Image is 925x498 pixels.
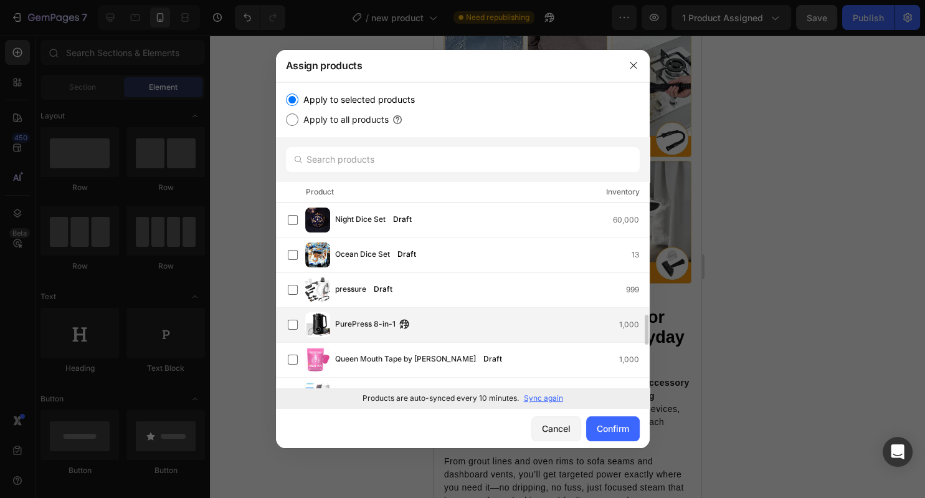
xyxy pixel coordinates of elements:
[606,186,640,198] div: Inventory
[335,248,390,262] span: Ocean Dice Set
[531,416,581,441] button: Cancel
[305,208,330,232] img: product-img
[542,422,571,435] div: Cancel
[276,49,617,82] div: Assign products
[335,213,386,227] span: Night Dice Set
[619,353,649,366] div: 1,000
[613,214,649,226] div: 60,000
[11,273,251,332] strong: Your All-in-One Solution for Healthier Living and Everyday Convenience
[80,356,166,366] strong: 5 precision nozzles
[632,249,649,261] div: 13
[276,82,650,408] div: />
[298,112,389,127] label: Apply to all products
[335,353,476,366] span: Queen Mouth Tape by [PERSON_NAME]
[9,271,259,335] h2: Rich Text Editor. Editing area: main
[11,272,257,333] p: ⁠⁠⁠⁠⁠⁠⁠
[11,342,257,407] p: Unlock whole-home versatility with the : swap among , , and specialized attachments to detail cre...
[286,147,640,172] input: Search products
[619,318,649,331] div: 1,000
[626,284,649,296] div: 999
[335,318,396,332] span: PurePress 8-in-1
[305,242,330,267] img: product-img
[11,420,257,472] p: From grout lines and oven rims to sofa seams and dashboard vents, you’ll get targeted power exact...
[392,248,421,261] div: Draft
[305,347,330,372] img: product-img
[369,283,397,295] div: Draft
[305,277,330,302] img: product-img
[335,283,366,297] span: pressure
[597,422,629,435] div: Confirm
[388,213,417,226] div: Draft
[363,393,519,404] p: Products are auto-synced every 10 minutes.
[524,393,563,404] p: Sync again
[306,186,334,198] div: Product
[586,416,640,441] button: Confirm
[883,437,913,467] div: Open Intercom Messenger
[305,312,330,337] img: product-img
[305,382,330,407] img: product-img
[478,353,507,365] div: Draft
[298,92,415,107] label: Apply to selected products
